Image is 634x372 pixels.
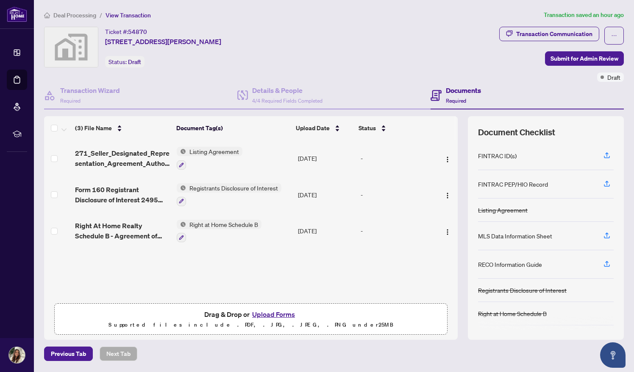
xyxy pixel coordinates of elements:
span: Deal Processing [53,11,96,19]
span: Right At Home Realty Schedule B - Agreement of Purchase and Sale.pdf [75,221,170,241]
span: 4/4 Required Fields Completed [252,98,323,104]
span: Required [60,98,81,104]
img: Status Icon [177,183,186,193]
span: Status [359,123,376,133]
button: Status IconRegistrants Disclosure of Interest [177,183,281,206]
div: Listing Agreement [478,205,528,215]
span: ellipsis [611,33,617,39]
div: FINTRAC ID(s) [478,151,517,160]
button: Submit for Admin Review [545,51,624,66]
button: Logo [441,151,454,165]
article: Transaction saved an hour ago [544,10,624,20]
td: [DATE] [295,176,357,213]
span: Form 160 Registrant Disclosure of Interest 2495 [PERSON_NAME] Crescent_[DATE] 11_01_04.pdf [75,185,170,205]
span: Drag & Drop or [204,309,298,320]
button: Upload Forms [250,309,298,320]
li: / [100,10,102,20]
img: svg%3e [44,27,98,67]
div: RECO Information Guide [478,260,542,269]
th: (3) File Name [72,116,173,140]
span: Upload Date [296,123,330,133]
span: Right at Home Schedule B [186,220,261,229]
img: Logo [444,192,451,199]
button: Logo [441,188,454,201]
button: Next Tab [100,347,137,361]
div: Transaction Communication [516,27,592,41]
span: Document Checklist [478,126,555,138]
div: - [361,154,432,163]
button: Logo [441,224,454,238]
img: Profile Icon [9,347,25,363]
div: - [361,190,432,199]
button: Previous Tab [44,347,93,361]
span: home [44,12,50,18]
div: Status: [105,56,145,67]
div: Right at Home Schedule B [478,309,547,318]
td: [DATE] [295,140,357,176]
span: Previous Tab [51,347,86,361]
div: Registrants Disclosure of Interest [478,285,567,295]
th: Status [355,116,433,140]
button: Open asap [600,342,626,368]
div: - [361,226,432,235]
h4: Details & People [252,85,323,95]
button: Status IconRight at Home Schedule B [177,220,261,243]
h4: Transaction Wizard [60,85,120,95]
img: Status Icon [177,147,186,156]
button: Status IconListing Agreement [177,147,242,170]
span: Registrants Disclosure of Interest [186,183,281,193]
span: (3) File Name [75,123,112,133]
th: Upload Date [292,116,355,140]
span: Listing Agreement [186,147,242,156]
img: Logo [444,229,451,235]
span: 271_Seller_Designated_Representation_Agreement_Authority_to_Offer_for_Sale__2__-_PropTx-[PERSON_N... [75,148,170,168]
button: Transaction Communication [499,27,599,41]
p: Supported files include .PDF, .JPG, .JPEG, .PNG under 25 MB [60,320,442,330]
td: [DATE] [295,213,357,249]
h4: Documents [446,85,481,95]
div: FINTRAC PEP/HIO Record [478,179,548,189]
div: MLS Data Information Sheet [478,231,552,241]
span: Draft [128,58,141,66]
span: [STREET_ADDRESS][PERSON_NAME] [105,36,221,47]
span: 54870 [128,28,147,36]
div: Ticket #: [105,27,147,36]
span: Submit for Admin Review [551,52,618,65]
th: Document Tag(s) [173,116,292,140]
img: Status Icon [177,220,186,229]
span: View Transaction [106,11,151,19]
img: logo [7,6,27,22]
span: Required [446,98,466,104]
span: Drag & Drop orUpload FormsSupported files include .PDF, .JPG, .JPEG, .PNG under25MB [55,304,447,335]
span: Draft [607,73,620,82]
img: Logo [444,156,451,163]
